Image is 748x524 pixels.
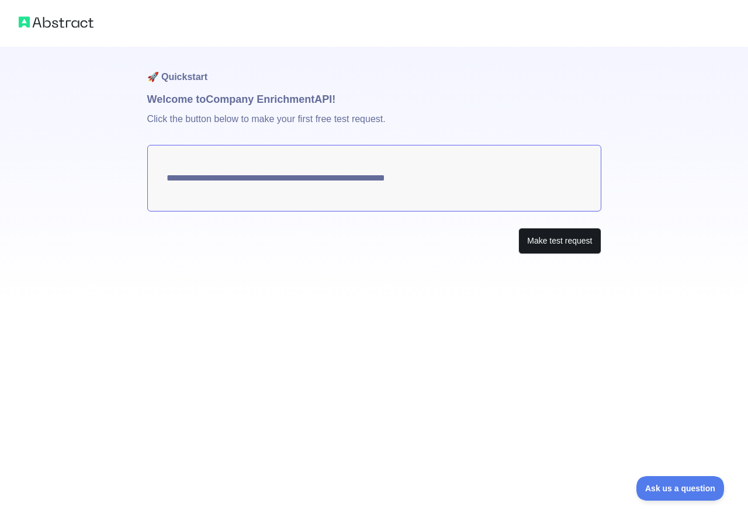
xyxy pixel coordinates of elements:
img: Abstract logo [19,14,93,30]
h1: Welcome to Company Enrichment API! [147,91,601,107]
h1: 🚀 Quickstart [147,47,601,91]
p: Click the button below to make your first free test request. [147,107,601,145]
button: Make test request [518,228,601,254]
iframe: Toggle Customer Support [636,476,725,501]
